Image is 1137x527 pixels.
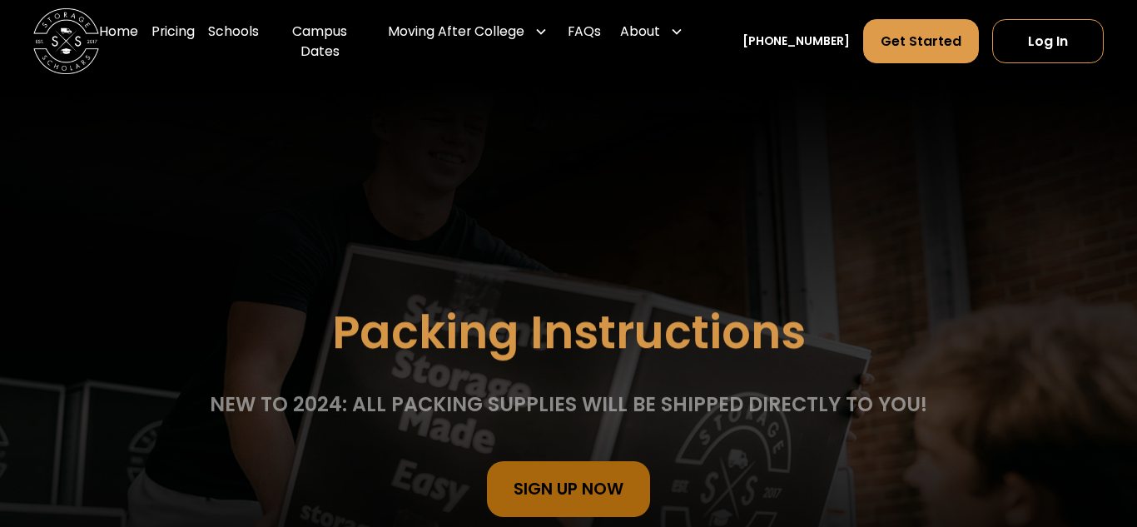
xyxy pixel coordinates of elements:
a: home [33,8,99,74]
a: Pricing [151,8,195,74]
div: About [613,8,690,54]
div: About [620,22,660,42]
div: sign Up Now [514,481,623,498]
a: Log In [992,19,1105,63]
img: Storage Scholars main logo [33,8,99,74]
a: Home [99,8,138,74]
div: Moving After College [381,8,554,54]
a: Get Started [863,19,979,63]
a: [PHONE_NUMBER] [742,32,850,50]
a: sign Up Now [487,461,649,517]
a: Campus Dates [271,8,368,74]
a: Schools [208,8,259,74]
h1: Packing Instructions [332,309,806,359]
div: NEW TO 2024: All packing supplies will be shipped directly to you! [210,390,927,418]
a: FAQs [568,8,601,74]
div: Moving After College [388,22,524,42]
